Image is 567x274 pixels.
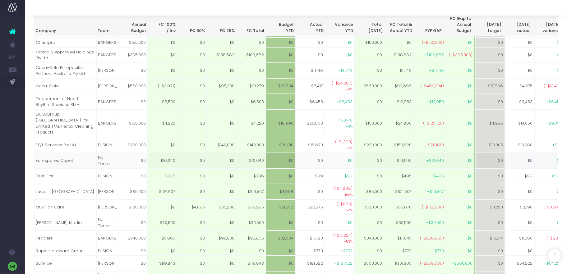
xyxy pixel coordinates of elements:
td: $0 [475,94,505,109]
td: $12,953 [384,94,413,109]
td: $99 [295,168,325,184]
td: $17,696 [475,78,505,94]
th: Annual Budget: activate to sort column ascending [118,14,148,35]
td: $91,279 [236,78,266,94]
td: $0 [475,47,505,63]
td: $0 [266,94,295,109]
td: $0 [354,168,384,184]
td: $0 [295,47,325,63]
td: $6,453 [295,94,325,109]
td: $95,865 [236,231,266,246]
small: +9% [346,123,353,129]
td: $230,000 [118,137,148,153]
span: $0 [557,248,562,254]
td: $104,507 [148,184,177,199]
td: FUSION [96,246,118,256]
td: Pedders [34,231,96,246]
td: $11,146 [384,63,413,78]
td: Rapid Hardware Group [34,246,96,256]
td: $396 [148,168,177,184]
span: $0 [468,99,472,105]
td: $108,682 [384,47,413,63]
td: $0 [266,153,295,168]
td: $10,080 [505,137,534,153]
td: $0 [266,246,295,256]
td: $495 [384,168,413,184]
td: [PERSON_NAME] [96,256,118,271]
td: $0 [177,184,207,199]
span: +$99 [551,173,562,179]
span: (-$125,120) [423,120,444,126]
td: $0 [207,153,236,168]
td: $0 [475,215,505,231]
td: EQT Services Pty Ltd [34,137,96,153]
td: $0 [475,246,505,256]
td: (-$3,921) [148,78,177,94]
td: $95,200 [207,78,236,94]
td: $108,682 [207,47,236,63]
td: $30,500 [236,215,266,231]
span: $0 [468,248,472,254]
span: $0 [468,235,472,241]
span: +$1,670 [338,117,353,123]
th: FC 25%: activate to sort column ascending [207,14,236,35]
span: +$75 [552,142,562,148]
td: No Team [96,153,118,168]
td: $150,000 [354,109,384,137]
span: (-$71,380) [424,142,444,148]
span: $0 [468,204,472,210]
td: $16,014 [475,231,505,246]
td: $32,704 [266,78,295,94]
span: (-$17,324) [333,232,353,239]
span: +$11,146 [338,67,353,74]
span: [DATE] variance [534,21,560,34]
td: $6,453 [505,94,534,109]
td: $4,095 [177,199,207,215]
td: No Team [96,215,118,231]
td: $0 [207,109,236,137]
td: $11,250 [475,199,505,215]
td: $119,843 [148,256,177,271]
td: $0 [207,246,236,256]
td: $773 [384,246,413,256]
td: $396 [236,168,266,184]
th: FC 100%/ Inv: activate to sort column ascending [148,14,177,35]
td: $301,365 [384,256,413,271]
td: [PERSON_NAME] [96,199,118,215]
td: $0 [207,168,236,184]
span: +$773 [432,248,444,254]
td: $0 [148,199,177,215]
td: Department of Heart Rhythm Services RMH [34,94,96,109]
th: BudgetYTD: activate to sort column ascending [266,14,295,35]
td: $10,005 [475,137,505,153]
small: -7% [347,145,353,151]
td: $85,000 [118,184,148,199]
td: BANGERS [96,47,118,63]
td: $20,660 [295,109,325,137]
td: [PERSON_NAME] [96,63,118,78]
td: $0 [266,256,295,271]
td: $0 [148,137,177,153]
td: $0 [148,246,177,256]
th: Team: activate to sort column ascending [96,14,118,35]
td: $4,220 [148,109,177,137]
td: Coca-Cola [34,78,96,94]
span: +$6,453 [546,99,562,105]
span: +$99 [342,173,353,179]
td: $0 [475,153,505,168]
td: $16,640 [148,153,177,168]
td: $0 [505,153,534,168]
th: FC Gap toAnnual Budget: activate to sort column ascending [443,14,473,35]
span: $0 [468,67,472,74]
td: $5,865 [148,231,177,246]
td: $18,990 [266,109,295,137]
td: $8,190 [505,199,534,215]
td: $6,500 [148,94,177,109]
td: Coca-Cola Europacific Partners Australia Pty Ltd [34,63,96,78]
td: $0 [177,215,207,231]
span: (-$3,060) [543,204,562,210]
td: [PERSON_NAME] Media [34,215,96,231]
td: $20,375 [295,199,325,215]
td: $0 [505,215,534,231]
td: $0 [505,184,534,199]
